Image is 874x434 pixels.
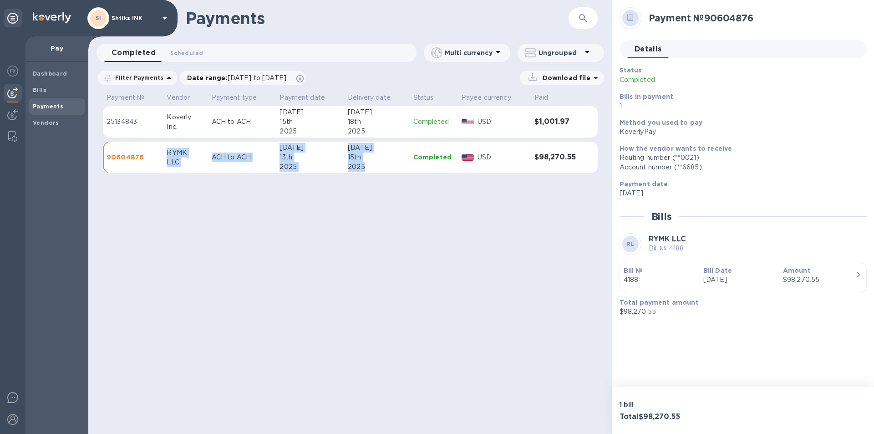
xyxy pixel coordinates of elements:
span: Delivery date [348,93,402,102]
p: $98,270.55 [620,307,859,317]
b: Payments [33,103,63,110]
b: Bill № [624,267,643,274]
h1: Payments [186,9,515,28]
b: RL [626,240,635,247]
b: Vendors [33,119,59,126]
p: Bill № 4188 [649,244,686,253]
span: Scheduled [170,48,203,58]
div: 2025 [279,162,340,172]
div: 2025 [348,162,406,172]
b: SI [96,15,102,21]
div: KoverlyPay [620,127,859,137]
b: Bills [33,87,46,93]
p: Completed [620,75,780,85]
h2: Payment № 90604876 [649,12,859,24]
div: LLC [167,158,204,167]
p: USD [478,117,527,127]
img: Logo [33,12,71,23]
div: Date range:[DATE] to [DATE] [180,71,306,85]
div: Unpin categories [4,9,22,27]
p: ACH to ACH [212,117,273,127]
p: 1 bill [620,400,740,409]
p: USD [478,153,527,162]
p: [DATE] [620,189,859,198]
b: Bill Date [703,267,732,274]
b: Total payment amount [620,299,699,306]
div: 2025 [279,127,340,136]
p: Payment type [212,93,257,102]
p: Download file [539,73,590,82]
p: Completed [413,117,454,127]
img: USD [462,119,474,125]
div: [DATE] [348,143,406,153]
h2: Bills [651,211,672,222]
div: 18th [348,117,406,127]
p: 90604876 [107,153,159,162]
div: [DATE] [348,107,406,117]
span: Payment date [279,93,337,102]
p: Multi currency [445,48,493,57]
p: 4188 [624,275,696,285]
img: Foreign exchange [7,66,18,77]
span: Status [413,93,446,102]
b: Amount [783,267,811,274]
div: Koverly [167,112,204,122]
img: USD [462,154,474,161]
div: [DATE] [279,143,340,153]
p: Ungrouped [539,48,582,57]
div: Routing number (**0021) [620,153,859,163]
div: [DATE] [279,107,340,117]
b: Payment date [620,180,668,188]
p: Payment date [279,93,325,102]
p: [DATE] [703,275,776,285]
div: Account number (**6685) [620,163,859,172]
div: 15th [348,153,406,162]
h3: $1,001.97 [534,117,579,126]
div: RYMK [167,148,204,158]
h3: Total $98,270.55 [620,413,740,421]
span: Payee currency [462,93,523,102]
p: Filter Payments [112,74,163,82]
b: Dashboard [33,70,67,77]
p: Shtiks INK [112,15,157,21]
b: Status [620,66,642,74]
span: Paid [534,93,560,102]
b: Method you used to pay [620,119,702,126]
h3: $98,270.55 [534,153,579,162]
span: Completed [112,46,156,59]
span: Details [635,43,662,56]
div: Inc. [167,122,204,132]
p: Pay [33,44,81,53]
p: Payee currency [462,93,511,102]
div: $98,270.55 [783,275,855,285]
p: Completed [413,153,454,162]
div: 2025 [348,127,406,136]
span: Vendor [167,93,202,102]
p: Date range : [187,73,291,82]
b: How the vendor wants to receive [620,145,732,152]
button: Bill №4188Bill Date[DATE]Amount$98,270.55 [620,262,867,293]
p: Delivery date [348,93,391,102]
div: 15th [279,117,340,127]
span: Payment type [212,93,269,102]
p: Payment № [107,93,144,102]
p: Status [413,93,434,102]
span: [DATE] to [DATE] [228,74,286,82]
p: 1 [620,101,859,111]
p: Paid [534,93,549,102]
b: Bills in payment [620,93,673,100]
p: ACH to ACH [212,153,273,162]
span: Payment № [107,93,156,102]
p: Vendor [167,93,190,102]
div: 13th [279,153,340,162]
p: 25134843 [107,117,159,127]
b: RYMK LLC [649,235,686,243]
